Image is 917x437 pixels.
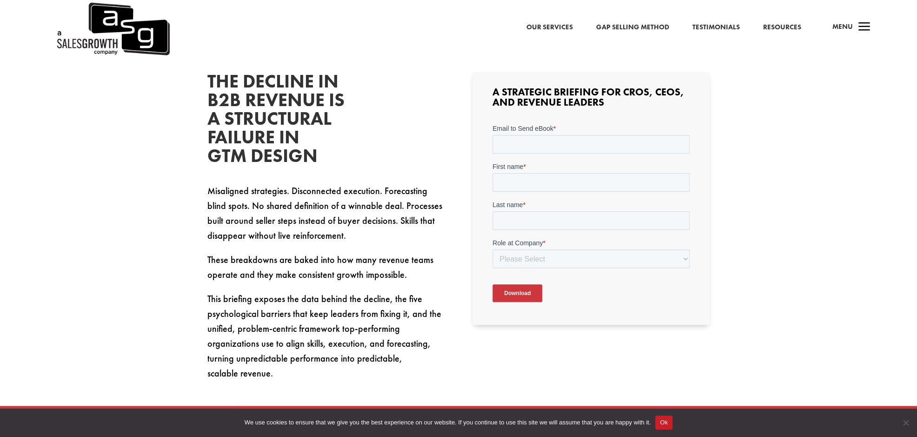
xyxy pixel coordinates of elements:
[245,418,651,427] span: We use cookies to ensure that we give you the best experience on our website. If you continue to ...
[832,22,853,31] span: Menu
[492,124,690,310] iframe: Form 0
[207,183,445,252] p: Misaligned strategies. Disconnected execution. Forecasting blind spots. No shared definition of a...
[901,418,910,427] span: No
[655,416,672,430] button: Ok
[596,21,669,34] a: Gap Selling Method
[207,291,445,381] p: This briefing exposes the data behind the decline, the five psychological barriers that keep lead...
[207,72,347,170] h2: The Decline in B2B Revenue Is a Structural Failure in GTM Design
[207,252,445,291] p: These breakdowns are baked into how many revenue teams operate and they make consistent growth im...
[855,18,874,37] span: a
[763,21,801,34] a: Resources
[492,87,690,112] h3: A Strategic Briefing for CROs, CEOs, and Revenue Leaders
[526,21,573,34] a: Our Services
[692,21,740,34] a: Testimonials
